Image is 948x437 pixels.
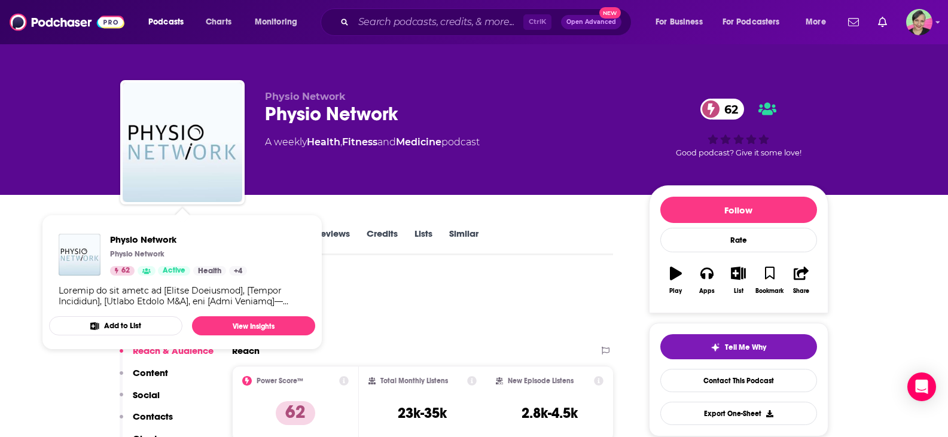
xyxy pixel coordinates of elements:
button: Export One-Sheet [660,402,817,425]
p: 62 [276,401,315,425]
a: Contact This Podcast [660,369,817,392]
p: Physio Network [110,249,164,259]
div: Play [669,288,682,295]
button: tell me why sparkleTell Me Why [660,334,817,359]
div: Loremip do sit ametc ad [Elitse Doeiusmod], [Tempor Incididun], [Utlabo Etdolo M&A], eni [Admi Ve... [59,285,306,307]
span: Charts [206,14,231,30]
a: Charts [198,13,239,32]
h3: 23k-35k [398,404,447,422]
span: 62 [712,99,744,120]
button: Play [660,259,691,302]
span: Ctrl K [523,14,551,30]
button: Share [785,259,816,302]
p: Social [133,389,160,401]
a: View Insights [192,316,315,335]
button: List [723,259,754,302]
a: +4 [229,266,247,276]
img: Podchaser - Follow, Share and Rate Podcasts [10,11,124,33]
img: tell me why sparkle [711,343,720,352]
div: Share [793,288,809,295]
div: Rate [660,228,817,252]
span: 62 [121,265,130,277]
div: List [734,288,743,295]
button: Follow [660,197,817,223]
div: Search podcasts, credits, & more... [332,8,643,36]
a: Active [158,266,190,276]
h2: New Episode Listens [508,377,574,385]
button: Apps [691,259,723,302]
div: A weekly podcast [265,135,480,149]
span: Active [163,265,185,277]
button: Bookmark [754,259,785,302]
h2: Power Score™ [257,377,303,385]
button: open menu [246,13,313,32]
span: Physio Network [265,91,346,102]
a: Lists [414,228,432,255]
input: Search podcasts, credits, & more... [353,13,523,32]
h3: 2.8k-4.5k [522,404,578,422]
div: Apps [699,288,715,295]
span: and [377,136,396,148]
span: Tell Me Why [725,343,766,352]
button: Social [120,389,160,411]
a: Health [193,266,226,276]
a: Show notifications dropdown [843,12,864,32]
button: Open AdvancedNew [561,15,621,29]
button: Contacts [120,411,173,433]
a: Credits [367,228,398,255]
span: Good podcast? Give it some love! [676,148,801,157]
a: Health [307,136,340,148]
button: open menu [140,13,199,32]
div: 62Good podcast? Give it some love! [649,91,828,165]
img: User Profile [906,9,932,35]
p: Contacts [133,411,173,422]
a: Physio Network [110,234,247,245]
a: Reviews [315,228,350,255]
span: , [340,136,342,148]
span: Open Advanced [566,19,616,25]
a: Show notifications dropdown [873,12,892,32]
span: For Business [656,14,703,30]
button: Show profile menu [906,9,932,35]
a: Fitness [342,136,377,148]
img: Physio Network [59,234,100,276]
span: For Podcasters [723,14,780,30]
button: open menu [797,13,841,32]
button: Add to List [49,316,182,335]
span: New [599,7,621,19]
h2: Total Monthly Listens [380,377,448,385]
button: open menu [647,13,718,32]
span: Monitoring [255,14,297,30]
a: Medicine [396,136,441,148]
a: Similar [449,228,478,255]
div: Open Intercom Messenger [907,372,936,401]
span: More [806,14,826,30]
img: Physio Network [123,82,242,202]
span: Podcasts [148,14,184,30]
a: 62 [700,99,744,120]
div: Bookmark [755,288,784,295]
button: Content [120,367,168,389]
span: Logged in as LizDVictoryBelt [906,9,932,35]
p: Content [133,367,168,378]
a: 62 [110,266,135,276]
button: open menu [715,13,797,32]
